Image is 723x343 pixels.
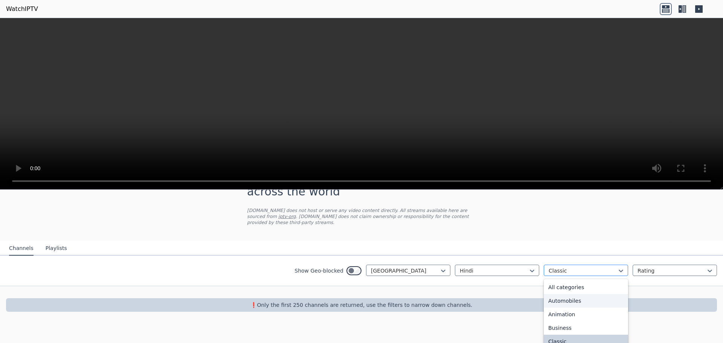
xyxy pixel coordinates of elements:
button: Channels [9,241,34,256]
p: ❗️Only the first 250 channels are returned, use the filters to narrow down channels. [9,301,714,309]
label: Show Geo-blocked [294,267,343,274]
a: WatchIPTV [6,5,38,14]
a: iptv-org [278,214,296,219]
button: Playlists [46,241,67,256]
div: Animation [544,308,628,321]
div: Business [544,321,628,335]
p: [DOMAIN_NAME] does not host or serve any video content directly. All streams available here are s... [247,207,476,226]
div: Automobiles [544,294,628,308]
div: All categories [544,280,628,294]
